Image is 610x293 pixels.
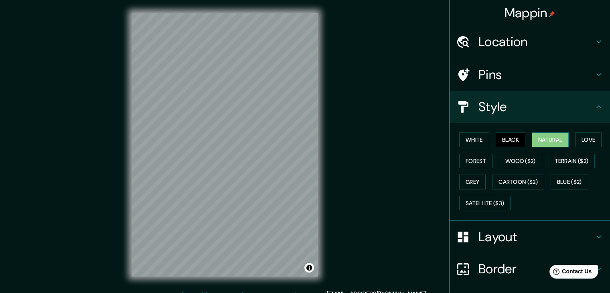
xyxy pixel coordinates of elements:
button: Forest [459,154,492,169]
button: Wood ($2) [499,154,542,169]
button: Cartoon ($2) [492,175,544,189]
canvas: Map [132,13,318,277]
button: Terrain ($2) [549,154,595,169]
button: White [459,132,489,147]
button: Love [575,132,602,147]
button: Blue ($2) [551,175,588,189]
button: Toggle attribution [304,263,314,273]
h4: Location [478,34,594,50]
h4: Layout [478,229,594,245]
button: Natural [532,132,569,147]
h4: Mappin [505,5,555,21]
div: Location [450,26,610,58]
button: Black [496,132,526,147]
button: Grey [459,175,486,189]
h4: Style [478,99,594,115]
button: Satellite ($3) [459,196,511,211]
div: Style [450,91,610,123]
h4: Pins [478,67,594,83]
div: Layout [450,221,610,253]
div: Border [450,253,610,285]
h4: Border [478,261,594,277]
div: Pins [450,59,610,91]
iframe: Help widget launcher [539,262,601,284]
img: pin-icon.png [549,11,555,17]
